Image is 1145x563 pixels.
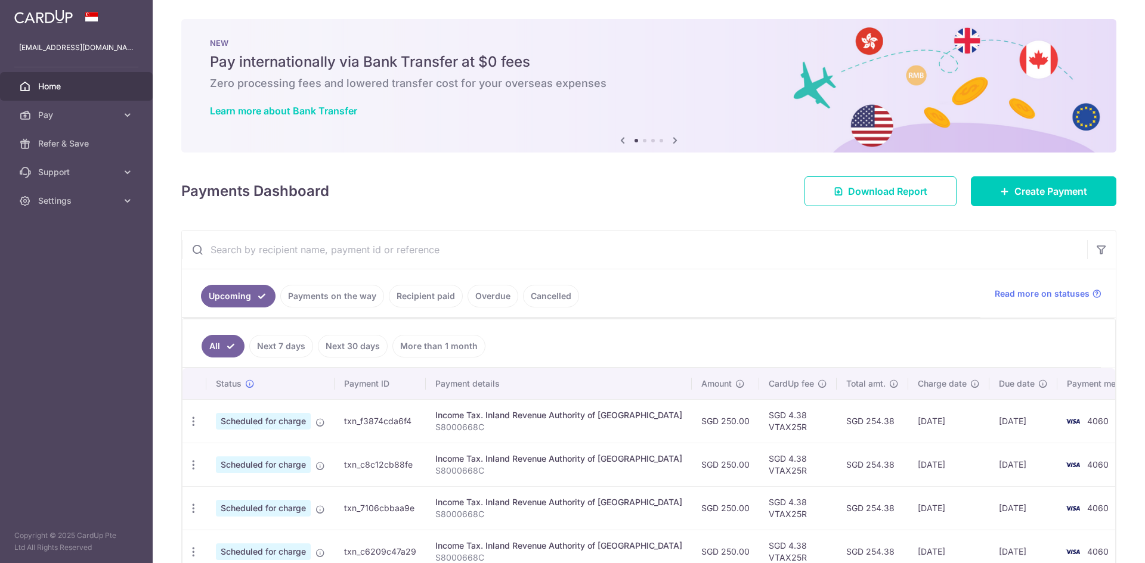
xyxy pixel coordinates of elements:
p: [EMAIL_ADDRESS][DOMAIN_NAME] [19,42,134,54]
span: Due date [999,378,1035,390]
iframe: Opens a widget where you can find more information [1069,527,1133,557]
span: 4060 [1087,503,1109,513]
img: Bank Card [1061,458,1085,472]
span: Amount [701,378,732,390]
td: SGD 250.00 [692,443,759,486]
a: Learn more about Bank Transfer [210,105,357,117]
img: Bank Card [1061,501,1085,515]
td: [DATE] [908,443,989,486]
span: Pay [38,109,117,121]
img: Bank Card [1061,545,1085,559]
td: SGD 4.38 VTAX25R [759,486,837,530]
a: All [202,335,245,357]
p: NEW [210,38,1088,48]
div: Income Tax. Inland Revenue Authority of [GEOGRAPHIC_DATA] [435,496,682,508]
td: SGD 250.00 [692,399,759,443]
span: 4060 [1087,459,1109,469]
img: CardUp [14,10,73,24]
span: Scheduled for charge [216,543,311,560]
td: txn_c8c12cb88fe [335,443,426,486]
td: [DATE] [989,486,1057,530]
h6: Zero processing fees and lowered transfer cost for your overseas expenses [210,76,1088,91]
span: Create Payment [1014,184,1087,198]
span: Status [216,378,242,390]
th: Payment details [426,368,692,399]
span: Scheduled for charge [216,500,311,517]
td: [DATE] [989,399,1057,443]
td: SGD 254.38 [837,443,908,486]
span: Total amt. [846,378,886,390]
input: Search by recipient name, payment id or reference [182,231,1087,269]
a: Upcoming [201,285,276,307]
a: Payments on the way [280,285,384,307]
img: Bank transfer banner [181,19,1116,153]
span: 4060 [1087,416,1109,426]
td: [DATE] [908,399,989,443]
h4: Payments Dashboard [181,181,329,202]
span: Support [38,166,117,178]
a: Read more on statuses [995,288,1101,300]
span: Download Report [848,184,927,198]
p: S8000668C [435,508,682,520]
a: Next 7 days [249,335,313,357]
p: S8000668C [435,421,682,433]
p: S8000668C [435,465,682,477]
span: Scheduled for charge [216,413,311,430]
th: Payment ID [335,368,426,399]
a: More than 1 month [392,335,485,357]
div: Income Tax. Inland Revenue Authority of [GEOGRAPHIC_DATA] [435,540,682,552]
a: Next 30 days [318,335,388,357]
a: Download Report [804,176,957,206]
span: CardUp fee [769,378,814,390]
span: Read more on statuses [995,288,1090,300]
td: [DATE] [989,443,1057,486]
span: Settings [38,195,117,207]
span: Charge date [918,378,967,390]
h5: Pay internationally via Bank Transfer at $0 fees [210,52,1088,71]
a: Recipient paid [389,285,463,307]
td: SGD 254.38 [837,486,908,530]
td: SGD 4.38 VTAX25R [759,399,837,443]
td: txn_7106cbbaa9e [335,486,426,530]
span: Home [38,80,117,92]
div: Income Tax. Inland Revenue Authority of [GEOGRAPHIC_DATA] [435,453,682,465]
span: Scheduled for charge [216,456,311,473]
td: SGD 250.00 [692,486,759,530]
div: Income Tax. Inland Revenue Authority of [GEOGRAPHIC_DATA] [435,409,682,421]
a: Overdue [468,285,518,307]
img: Bank Card [1061,414,1085,428]
td: [DATE] [908,486,989,530]
a: Create Payment [971,176,1116,206]
td: txn_f3874cda6f4 [335,399,426,443]
a: Cancelled [523,285,579,307]
td: SGD 254.38 [837,399,908,443]
span: Refer & Save [38,138,117,150]
td: SGD 4.38 VTAX25R [759,443,837,486]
